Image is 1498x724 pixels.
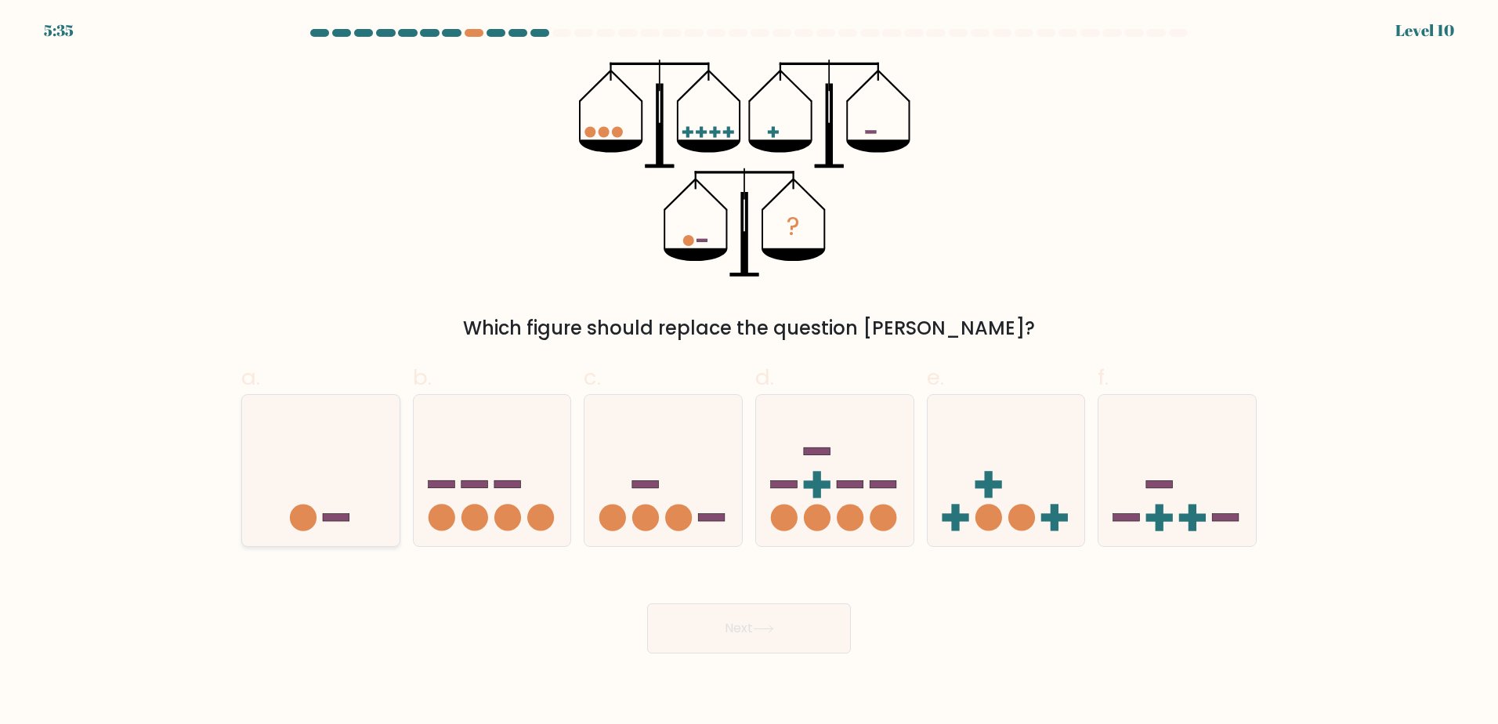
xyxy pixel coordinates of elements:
[755,362,774,393] span: d.
[927,362,944,393] span: e.
[1098,362,1109,393] span: f.
[584,362,601,393] span: c.
[413,362,432,393] span: b.
[787,208,801,244] tspan: ?
[44,19,74,42] div: 5:35
[647,603,851,653] button: Next
[1395,19,1454,42] div: Level 10
[251,314,1247,342] div: Which figure should replace the question [PERSON_NAME]?
[241,362,260,393] span: a.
